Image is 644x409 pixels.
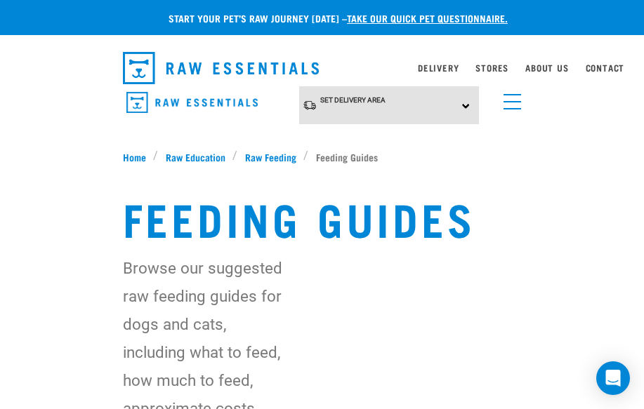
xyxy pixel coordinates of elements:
[497,86,522,111] a: menu
[525,65,568,70] a: About Us
[166,149,225,164] span: Raw Education
[123,149,154,164] a: Home
[126,92,258,114] img: Raw Essentials Logo
[303,100,317,111] img: van-moving.png
[596,361,630,395] div: Open Intercom Messenger
[112,46,533,90] nav: dropdown navigation
[158,149,232,164] a: Raw Education
[245,149,296,164] span: Raw Feeding
[123,52,320,84] img: Raw Essentials Logo
[475,65,508,70] a: Stores
[586,65,625,70] a: Contact
[418,65,459,70] a: Delivery
[320,96,386,104] span: Set Delivery Area
[123,192,522,243] h1: Feeding Guides
[123,149,522,164] nav: breadcrumbs
[237,149,303,164] a: Raw Feeding
[123,149,146,164] span: Home
[347,15,508,20] a: take our quick pet questionnaire.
